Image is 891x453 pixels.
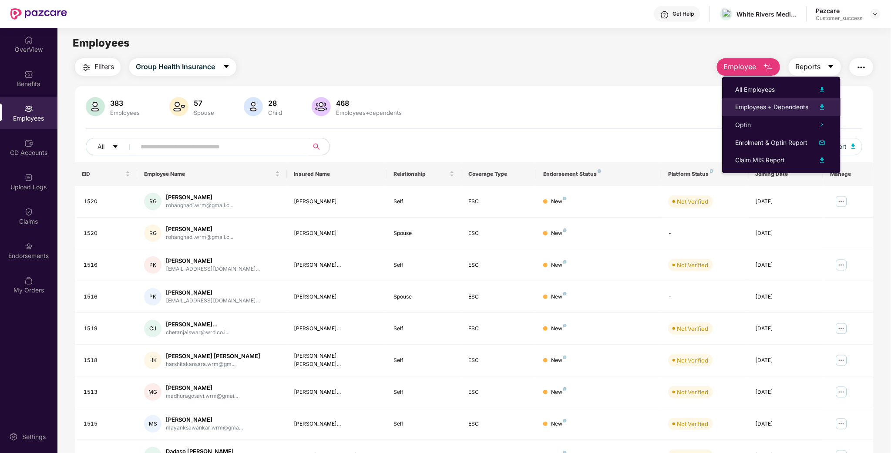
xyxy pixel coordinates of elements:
[468,356,529,365] div: ESC
[735,121,751,128] span: Optin
[672,10,694,17] div: Get Help
[817,138,827,148] img: svg+xml;base64,PHN2ZyB4bWxucz0iaHR0cDovL3d3dy53My5vcmcvMjAwMC9zdmciIHhtbG5zOnhsaW5rPSJodHRwOi8vd3...
[166,297,260,305] div: [EMAIL_ADDRESS][DOMAIN_NAME]...
[735,138,807,148] div: Enrolment & Optin Report
[735,85,775,94] div: All Employees
[144,320,161,337] div: CJ
[84,198,130,206] div: 1520
[84,261,130,269] div: 1516
[677,419,709,428] div: Not Verified
[166,265,260,273] div: [EMAIL_ADDRESS][DOMAIN_NAME]...
[294,420,380,428] div: [PERSON_NAME]...
[192,99,216,107] div: 57
[144,288,161,305] div: PK
[166,289,260,297] div: [PERSON_NAME]
[468,325,529,333] div: ESC
[563,387,567,391] img: svg+xml;base64,PHN2ZyB4bWxucz0iaHR0cDovL3d3dy53My5vcmcvMjAwMC9zdmciIHdpZHRoPSI4IiBoZWlnaHQ9IjgiIH...
[84,229,130,238] div: 1520
[393,198,454,206] div: Self
[81,62,92,73] img: svg+xml;base64,PHN2ZyB4bWxucz0iaHR0cDovL3d3dy53My5vcmcvMjAwMC9zdmciIHdpZHRoPSIyNCIgaGVpZ2h0PSIyNC...
[543,171,654,178] div: Endorsement Status
[661,281,749,313] td: -
[84,293,130,301] div: 1516
[192,109,216,116] div: Spouse
[166,225,233,233] div: [PERSON_NAME]
[223,63,230,71] span: caret-down
[294,388,380,396] div: [PERSON_NAME]...
[763,62,773,73] img: svg+xml;base64,PHN2ZyB4bWxucz0iaHR0cDovL3d3dy53My5vcmcvMjAwMC9zdmciIHhtbG5zOnhsaW5rPSJodHRwOi8vd3...
[266,99,284,107] div: 28
[834,353,848,367] img: manageButton
[144,193,161,210] div: RG
[86,97,105,116] img: svg+xml;base64,PHN2ZyB4bWxucz0iaHR0cDovL3d3dy53My5vcmcvMjAwMC9zdmciIHhtbG5zOnhsaW5rPSJodHRwOi8vd3...
[86,138,139,155] button: Allcaret-down
[294,352,380,369] div: [PERSON_NAME] [PERSON_NAME]...
[551,356,567,365] div: New
[294,198,380,206] div: [PERSON_NAME]
[817,84,827,95] img: svg+xml;base64,PHN2ZyB4bWxucz0iaHR0cDovL3d3dy53My5vcmcvMjAwMC9zdmciIHhtbG5zOnhsaW5rPSJodHRwOi8vd3...
[387,162,461,186] th: Relationship
[817,102,827,112] img: svg+xml;base64,PHN2ZyB4bWxucz0iaHR0cDovL3d3dy53My5vcmcvMjAwMC9zdmciIHhtbG5zOnhsaW5rPSJodHRwOi8vd3...
[856,62,867,73] img: svg+xml;base64,PHN2ZyB4bWxucz0iaHR0cDovL3d3dy53My5vcmcvMjAwMC9zdmciIHdpZHRoPSIyNCIgaGVpZ2h0PSIyNC...
[24,276,33,285] img: svg+xml;base64,PHN2ZyBpZD0iTXlfT3JkZXJzIiBkYXRhLW5hbWU9Ik15IE9yZGVycyIgeG1sbnM9Imh0dHA6Ly93d3cudz...
[816,15,862,22] div: Customer_success
[24,70,33,79] img: svg+xml;base64,PHN2ZyBpZD0iQmVuZWZpdHMiIHhtbG5zPSJodHRwOi8vd3d3LnczLm9yZy8yMDAwL3N2ZyIgd2lkdGg9Ij...
[563,260,567,264] img: svg+xml;base64,PHN2ZyB4bWxucz0iaHR0cDovL3d3dy53My5vcmcvMjAwMC9zdmciIHdpZHRoPSI4IiBoZWlnaHQ9IjgiIH...
[677,197,709,206] div: Not Verified
[723,61,756,72] span: Employee
[834,417,848,431] img: manageButton
[137,162,287,186] th: Employee Name
[710,169,713,173] img: svg+xml;base64,PHN2ZyB4bWxucz0iaHR0cDovL3d3dy53My5vcmcvMjAwMC9zdmciIHdpZHRoPSI4IiBoZWlnaHQ9IjgiIH...
[668,171,742,178] div: Platform Status
[820,122,824,127] span: right
[166,201,233,210] div: rohanghadi.wrm@gmail.c...
[166,257,260,265] div: [PERSON_NAME]
[112,144,118,151] span: caret-down
[166,360,260,369] div: harshitakansara.wrm@gm...
[166,329,229,337] div: chetanjaiswar@wrd.co.i...
[75,162,137,186] th: EID
[244,97,263,116] img: svg+xml;base64,PHN2ZyB4bWxucz0iaHR0cDovL3d3dy53My5vcmcvMjAwMC9zdmciIHhtbG5zOnhsaW5rPSJodHRwOi8vd3...
[287,162,387,186] th: Insured Name
[108,99,141,107] div: 383
[551,325,567,333] div: New
[393,420,454,428] div: Self
[722,9,731,20] img: download%20(2).png
[872,10,879,17] img: svg+xml;base64,PHN2ZyBpZD0iRHJvcGRvd24tMzJ4MzIiIHhtbG5zPSJodHRwOi8vd3d3LnczLm9yZy8yMDAwL3N2ZyIgd2...
[166,384,238,392] div: [PERSON_NAME]
[108,109,141,116] div: Employees
[563,324,567,327] img: svg+xml;base64,PHN2ZyB4bWxucz0iaHR0cDovL3d3dy53My5vcmcvMjAwMC9zdmciIHdpZHRoPSI4IiBoZWlnaHQ9IjgiIH...
[735,155,785,165] div: Claim MIS Report
[563,419,567,423] img: svg+xml;base64,PHN2ZyB4bWxucz0iaHR0cDovL3d3dy53My5vcmcvMjAwMC9zdmciIHdpZHRoPSI4IiBoZWlnaHQ9IjgiIH...
[677,261,709,269] div: Not Verified
[660,10,669,19] img: svg+xml;base64,PHN2ZyBpZD0iSGVscC0zMngzMiIgeG1sbnM9Imh0dHA6Ly93d3cudzMub3JnLzIwMDAvc3ZnIiB3aWR0aD...
[73,37,130,49] span: Employees
[84,388,130,396] div: 1513
[9,433,18,441] img: svg+xml;base64,PHN2ZyBpZD0iU2V0dGluZy0yMHgyMCIgeG1sbnM9Imh0dHA6Ly93d3cudzMub3JnLzIwMDAvc3ZnIiB3aW...
[834,322,848,336] img: manageButton
[661,218,749,249] td: -
[563,356,567,359] img: svg+xml;base64,PHN2ZyB4bWxucz0iaHR0cDovL3d3dy53My5vcmcvMjAwMC9zdmciIHdpZHRoPSI4IiBoZWlnaHQ9IjgiIH...
[393,325,454,333] div: Self
[677,324,709,333] div: Not Verified
[851,144,856,149] img: svg+xml;base64,PHN2ZyB4bWxucz0iaHR0cDovL3d3dy53My5vcmcvMjAwMC9zdmciIHhtbG5zOnhsaW5rPSJodHRwOi8vd3...
[816,7,862,15] div: Pazcare
[551,293,567,301] div: New
[551,198,567,206] div: New
[736,10,797,18] div: White Rivers Media Solutions Private Limited
[551,229,567,238] div: New
[468,388,529,396] div: ESC
[756,229,817,238] div: [DATE]
[834,195,848,208] img: manageButton
[735,102,808,112] div: Employees + Dependents
[166,416,243,424] div: [PERSON_NAME]
[136,61,215,72] span: Group Health Insurance
[294,293,380,301] div: [PERSON_NAME]
[10,8,67,20] img: New Pazcare Logo
[756,325,817,333] div: [DATE]
[468,198,529,206] div: ESC
[598,169,601,173] img: svg+xml;base64,PHN2ZyB4bWxucz0iaHR0cDovL3d3dy53My5vcmcvMjAwMC9zdmciIHdpZHRoPSI4IiBoZWlnaHQ9IjgiIH...
[551,388,567,396] div: New
[756,420,817,428] div: [DATE]
[563,228,567,232] img: svg+xml;base64,PHN2ZyB4bWxucz0iaHR0cDovL3d3dy53My5vcmcvMjAwMC9zdmciIHdpZHRoPSI4IiBoZWlnaHQ9IjgiIH...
